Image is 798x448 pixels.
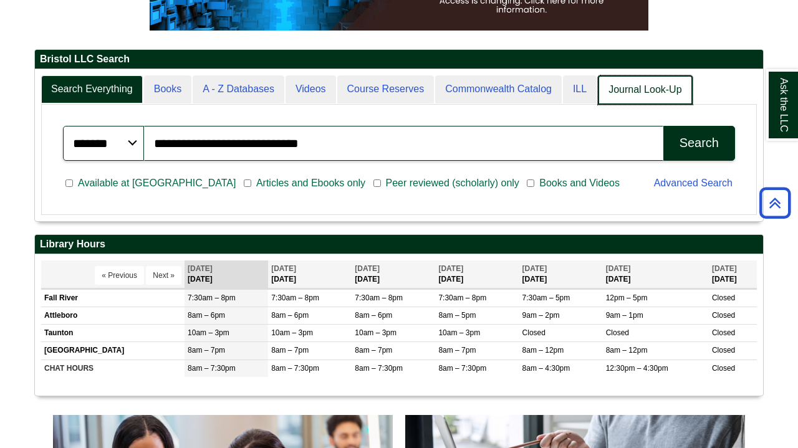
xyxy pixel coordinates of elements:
[337,75,435,103] a: Course Reserves
[271,364,319,373] span: 8am – 7:30pm
[188,328,229,337] span: 10am – 3pm
[606,364,668,373] span: 12:30pm – 4:30pm
[271,346,309,355] span: 8am – 7pm
[527,178,534,189] input: Books and Videos
[534,176,625,191] span: Books and Videos
[598,75,692,105] a: Journal Look-Up
[755,194,795,211] a: Back to Top
[271,293,319,302] span: 7:30am – 8pm
[65,178,73,189] input: Available at [GEOGRAPHIC_DATA]
[606,293,648,302] span: 12pm – 5pm
[41,342,185,360] td: [GEOGRAPHIC_DATA]
[35,50,763,69] h2: Bristol LLC Search
[146,266,181,285] button: Next »
[271,264,296,273] span: [DATE]
[712,364,735,373] span: Closed
[193,75,284,103] a: A - Z Databases
[435,75,562,103] a: Commonwealth Catalog
[251,176,370,191] span: Articles and Ebooks only
[41,360,185,377] td: CHAT HOURS
[355,311,392,320] span: 8am – 6pm
[355,346,392,355] span: 8am – 7pm
[712,264,737,273] span: [DATE]
[95,266,144,285] button: « Previous
[712,293,735,302] span: Closed
[188,293,236,302] span: 7:30am – 8pm
[286,75,336,103] a: Videos
[41,290,185,307] td: Fall River
[709,260,757,288] th: [DATE]
[606,264,631,273] span: [DATE]
[244,178,251,189] input: Articles and Ebooks only
[355,328,397,337] span: 10am – 3pm
[522,293,570,302] span: 7:30am – 5pm
[654,178,733,188] a: Advanced Search
[41,75,143,103] a: Search Everything
[185,260,268,288] th: [DATE]
[355,293,403,302] span: 7:30am – 8pm
[188,311,225,320] span: 8am – 6pm
[144,75,191,103] a: Books
[352,260,435,288] th: [DATE]
[606,311,643,320] span: 9am – 1pm
[41,325,185,342] td: Taunton
[606,346,648,355] span: 8am – 12pm
[381,176,524,191] span: Peer reviewed (scholarly) only
[355,364,403,373] span: 8am – 7:30pm
[712,328,735,337] span: Closed
[522,364,570,373] span: 8am – 4:30pm
[435,260,519,288] th: [DATE]
[188,346,225,355] span: 8am – 7pm
[712,311,735,320] span: Closed
[606,328,629,337] span: Closed
[438,264,463,273] span: [DATE]
[271,328,313,337] span: 10am – 3pm
[271,311,309,320] span: 8am – 6pm
[35,235,763,254] h2: Library Hours
[188,364,236,373] span: 8am – 7:30pm
[522,328,546,337] span: Closed
[438,364,486,373] span: 8am – 7:30pm
[73,176,241,191] span: Available at [GEOGRAPHIC_DATA]
[663,126,735,161] button: Search
[522,264,547,273] span: [DATE]
[438,293,486,302] span: 7:30am – 8pm
[268,260,352,288] th: [DATE]
[438,311,476,320] span: 8am – 5pm
[680,136,719,150] div: Search
[438,328,480,337] span: 10am – 3pm
[522,311,560,320] span: 9am – 2pm
[563,75,597,103] a: ILL
[373,178,381,189] input: Peer reviewed (scholarly) only
[355,264,380,273] span: [DATE]
[438,346,476,355] span: 8am – 7pm
[522,346,564,355] span: 8am – 12pm
[188,264,213,273] span: [DATE]
[712,346,735,355] span: Closed
[41,307,185,325] td: Attleboro
[519,260,603,288] th: [DATE]
[603,260,709,288] th: [DATE]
